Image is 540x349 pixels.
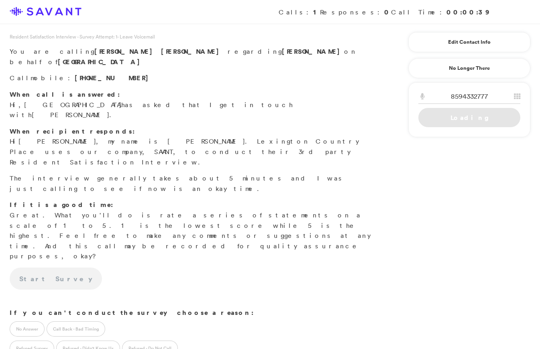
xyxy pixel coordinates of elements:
[31,74,68,82] span: mobile
[10,126,378,167] p: Hi , my name is [PERSON_NAME]. Lexington Country Place uses our company, SAVANT, to conduct their...
[94,47,157,56] span: [PERSON_NAME]
[75,73,153,82] span: [PHONE_NUMBER]
[10,47,378,67] p: You are calling regarding on behalf of
[418,36,520,49] a: Edit Contact Info
[24,101,121,109] span: [GEOGRAPHIC_DATA]
[18,137,96,145] span: [PERSON_NAME]
[10,127,135,136] strong: When recipient responds:
[47,321,105,337] label: Call Back - Bad Timing
[161,47,223,56] span: [PERSON_NAME]
[58,57,144,66] strong: [GEOGRAPHIC_DATA]
[10,308,254,317] strong: If you can't conduct the survey choose a reason:
[10,200,378,262] p: Great. What you'll do is rate a series of statements on a scale of 1 to 5. 1 is the lowest score ...
[282,47,344,56] strong: [PERSON_NAME]
[10,173,378,194] p: The interview generally takes about 5 minutes and I was just calling to see if now is an okay time.
[10,90,120,99] strong: When call is answered:
[10,321,45,337] label: No Answer
[408,58,530,78] a: No Longer There
[384,8,391,16] strong: 0
[10,200,113,209] strong: If it is a good time:
[10,89,378,120] p: Hi, has asked that I get in touch with .
[446,8,490,16] strong: 00:00:39
[32,111,109,119] span: [PERSON_NAME]
[418,108,520,127] a: Loading
[313,8,320,16] strong: 1
[10,73,378,83] p: Call :
[10,268,102,290] a: Start Survey
[10,33,155,40] span: Resident Satisfaction Interview - Survey Attempt: 1 - Leave Voicemail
